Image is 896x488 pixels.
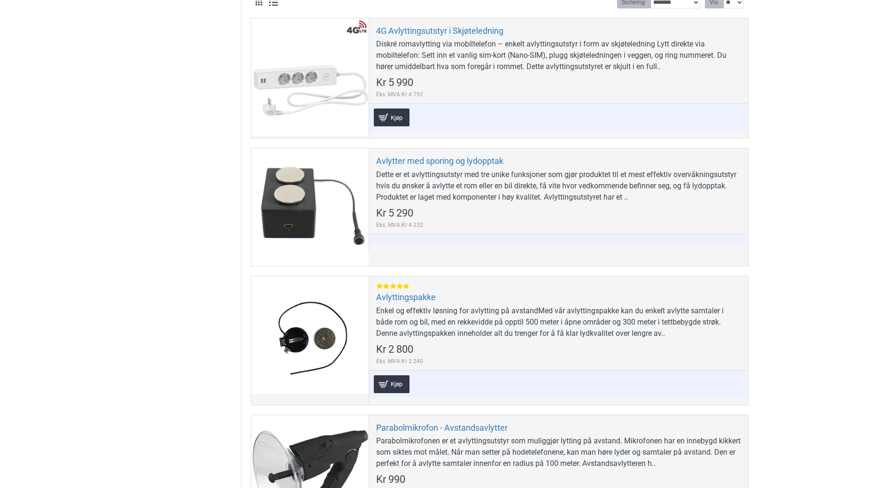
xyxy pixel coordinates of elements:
[376,435,741,469] div: Parabolmikrofonen er et avlyttingsutstyr som muliggjør lytting på avstand. Mikrofonen har en inne...
[388,115,405,121] span: Kjøp
[376,208,413,218] span: Kr 5 290
[376,90,423,99] span: Eks. MVA:Kr 4 792
[251,18,369,136] a: 4G Avlyttingsutstyr i Skjøteledning
[376,25,503,36] a: 4G Avlyttingsutstyr i Skjøteledning
[251,148,369,266] a: Avlytter med sporing og lydopptak Avlytter med sporing og lydopptak
[376,221,423,229] span: Eks. MVA:Kr 4 232
[376,39,741,72] div: Diskré romavlytting via mobiltelefon – enkelt avlyttingsutstyr i form av skjøteledning Lytt direk...
[376,305,741,339] div: Enkel og effektiv løsning for avlytting på avstandMed vår avlyttingspakke kan du enkelt avlytte s...
[376,155,503,166] a: Avlytter med sporing og lydopptak
[376,344,413,355] span: Kr 2 800
[388,381,405,387] span: Kjøp
[376,169,741,203] div: Dette er et avlyttingsutstyr med tre unike funksjoner som gjør produktet til et mest effektiv ove...
[376,77,413,88] span: Kr 5 990
[376,474,405,485] span: Kr 990
[376,292,436,302] a: Avlyttingspakke
[376,357,423,365] span: Eks. MVA:Kr 2 240
[376,422,508,433] a: Parabolmikrofon - Avstandsavlytter
[251,276,369,394] a: Avlyttingspakke Avlyttingspakke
